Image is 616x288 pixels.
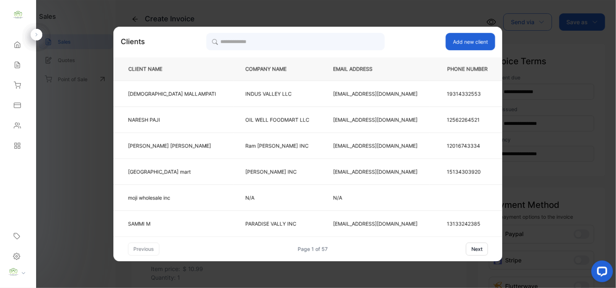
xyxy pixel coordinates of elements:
[246,168,309,175] p: [PERSON_NAME] INC
[8,267,19,278] img: profile
[13,9,23,20] img: logo
[333,194,418,201] p: N/A
[333,168,418,175] p: [EMAIL_ADDRESS][DOMAIN_NAME]
[447,168,488,175] p: 15134303920
[246,65,309,73] p: COMPANY NAME
[333,65,418,73] p: EMAIL ADDRESS
[333,142,418,149] p: [EMAIL_ADDRESS][DOMAIN_NAME]
[128,194,216,201] p: moji wholesale inc
[586,258,616,288] iframe: LiveChat chat widget
[466,243,488,256] button: next
[128,220,216,227] p: SAMMI M
[246,142,309,149] p: Ram [PERSON_NAME] INC
[447,142,488,149] p: 12016743334
[246,90,309,97] p: INDUS VALLEY LLC
[246,116,309,123] p: OIL WELL FOODMART LLC
[128,168,216,175] p: [GEOGRAPHIC_DATA] mart
[126,65,222,73] p: CLIENT NAME
[246,220,309,227] p: PARADISE VALLY INC
[128,142,216,149] p: [PERSON_NAME] [PERSON_NAME]
[447,220,488,227] p: 13133242385
[246,194,309,201] p: N/A
[128,116,216,123] p: NARESH PAJI
[447,90,488,97] p: 19314332553
[447,116,488,123] p: 12562264521
[446,33,495,50] button: Add new client
[333,90,418,97] p: [EMAIL_ADDRESS][DOMAIN_NAME]
[442,65,491,73] p: PHONE NUMBER
[333,220,418,227] p: [EMAIL_ADDRESS][DOMAIN_NAME]
[333,116,418,123] p: [EMAIL_ADDRESS][DOMAIN_NAME]
[298,245,328,253] div: Page 1 of 57
[128,243,160,256] button: previous
[121,36,145,47] p: Clients
[128,90,216,97] p: [DEMOGRAPHIC_DATA] MALLAMPATI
